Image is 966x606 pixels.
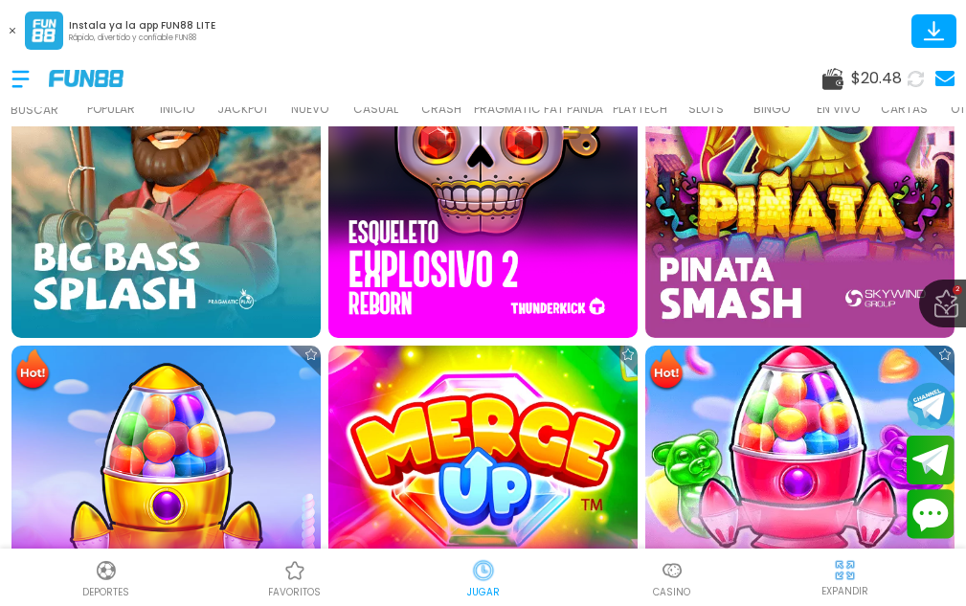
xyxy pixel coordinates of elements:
[753,100,790,117] p: BINGO
[11,101,58,118] p: Buscar
[907,489,955,539] button: Contact customer service
[881,100,928,117] p: CARTAS
[647,348,685,393] img: Hot
[13,348,52,393] img: Hot
[69,18,215,33] p: Instala ya la app FUN88 LITE
[474,100,541,117] p: PRAGMATIC
[11,29,321,338] img: Big Bass Splash
[613,100,667,117] p: PLAYTECH
[25,11,63,50] img: App Logo
[11,556,200,599] a: DeportesDeportesDeportes
[645,29,955,338] img: Piñata Smash™
[467,585,500,599] p: JUGAR
[291,100,328,117] p: NUEVO
[653,585,690,599] p: Casino
[69,33,215,44] p: Rápido, divertido y confiable FUN88
[821,584,868,598] p: EXPANDIR
[907,436,955,485] button: Join telegram
[328,29,638,338] img: Esqueleto Explosivo 2 Reborn - 94
[544,100,603,117] p: FAT PANDA
[283,559,306,582] img: Casino Favoritos
[688,100,724,117] p: SLOTS
[661,559,684,582] img: Casino
[268,585,321,599] p: favoritos
[95,559,118,582] img: Deportes
[817,100,860,117] p: EN VIVO
[82,585,129,599] p: Deportes
[833,558,857,582] img: hide
[49,70,124,86] img: Company Logo
[200,556,389,599] a: Casino FavoritosCasino Favoritosfavoritos
[87,100,135,117] p: POPULAR
[217,100,269,117] p: JACKPOT
[160,100,194,117] p: INICIO
[577,556,766,599] a: CasinoCasinoCasino
[851,67,902,90] span: $ 20.48
[421,100,461,117] p: CRASH
[389,556,577,599] a: Casino JugarCasino JugarJUGAR
[953,285,962,295] span: 2
[907,381,955,431] button: Join telegram channel
[353,100,398,117] p: CASUAL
